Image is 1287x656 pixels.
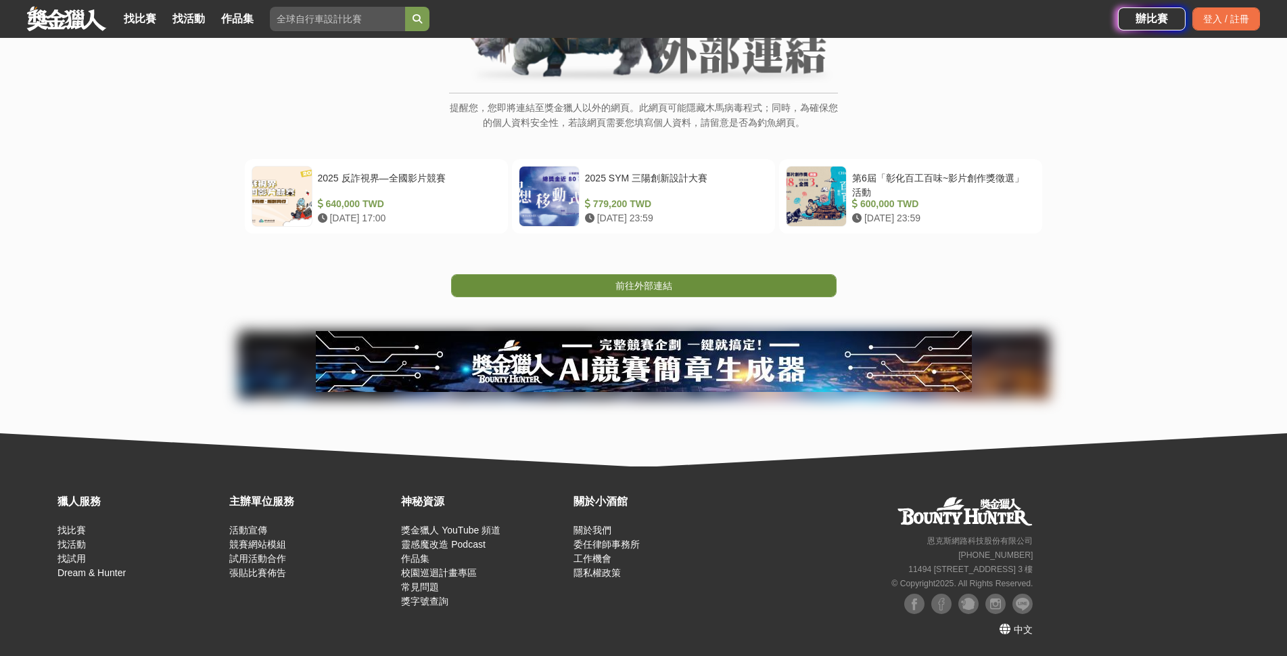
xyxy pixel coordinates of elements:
a: Dream & Hunter [57,567,126,578]
a: 作品集 [216,9,259,28]
div: 2025 SYM 三陽創新設計大賽 [585,171,763,197]
div: 600,000 TWD [852,197,1030,211]
a: 找活動 [167,9,210,28]
div: 640,000 TWD [318,197,496,211]
small: 恩克斯網路科技股份有限公司 [927,536,1033,546]
a: 競賽網站模組 [229,539,286,550]
span: 前往外部連結 [615,280,672,291]
div: 主辦單位服務 [229,494,394,510]
a: 第6屆「彰化百工百味~影片創作獎徵選」活動 600,000 TWD [DATE] 23:59 [779,159,1042,234]
div: 關於小酒館 [574,494,739,510]
small: © Copyright 2025 . All Rights Reserved. [891,579,1033,588]
img: Facebook [904,594,925,614]
a: 校園巡迴計畫專區 [401,567,477,578]
small: 11494 [STREET_ADDRESS] 3 樓 [908,565,1033,574]
img: Instagram [985,594,1006,614]
div: 2025 反詐視界—全國影片競賽 [318,171,496,197]
div: [DATE] 17:00 [318,211,496,225]
a: 找活動 [57,539,86,550]
input: 全球自行車設計比賽 [270,7,405,31]
a: 作品集 [401,553,429,564]
div: 獵人服務 [57,494,223,510]
img: LINE [1012,594,1033,614]
a: 關於我們 [574,525,611,535]
a: 靈感魔改造 Podcast [401,539,485,550]
a: 獎金獵人 YouTube 頻道 [401,525,500,535]
small: [PHONE_NUMBER] [958,550,1033,560]
a: 工作機會 [574,553,611,564]
a: 委任律師事務所 [574,539,640,550]
a: 試用活動合作 [229,553,286,564]
a: 找試用 [57,553,86,564]
div: 779,200 TWD [585,197,763,211]
a: 隱私權政策 [574,567,621,578]
span: 中文 [1014,624,1033,635]
a: 前往外部連結 [451,274,837,297]
img: e66c81bb-b616-479f-8cf1-2a61d99b1888.jpg [316,331,972,392]
div: 神秘資源 [401,494,566,510]
div: 第6屆「彰化百工百味~影片創作獎徵選」活動 [852,171,1030,197]
a: 活動宣傳 [229,525,267,535]
div: [DATE] 23:59 [585,211,763,225]
a: 找比賽 [57,525,86,535]
a: 獎字號查詢 [401,596,448,607]
a: 張貼比賽佈告 [229,567,286,578]
a: 常見問題 [401,582,439,592]
a: 2025 SYM 三陽創新設計大賽 779,200 TWD [DATE] 23:59 [512,159,775,234]
a: 找比賽 [118,9,162,28]
a: 辦比賽 [1118,7,1186,30]
div: [DATE] 23:59 [852,211,1030,225]
div: 登入 / 註冊 [1192,7,1260,30]
img: Plurk [958,594,979,614]
img: Facebook [931,594,952,614]
a: 2025 反詐視界—全國影片競賽 640,000 TWD [DATE] 17:00 [245,159,508,234]
p: 提醒您，您即將連結至獎金獵人以外的網頁。此網頁可能隱藏木馬病毒程式；同時，為確保您的個人資料安全性，若該網頁需要您填寫個人資料，請留意是否為釣魚網頁。 [449,100,838,144]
